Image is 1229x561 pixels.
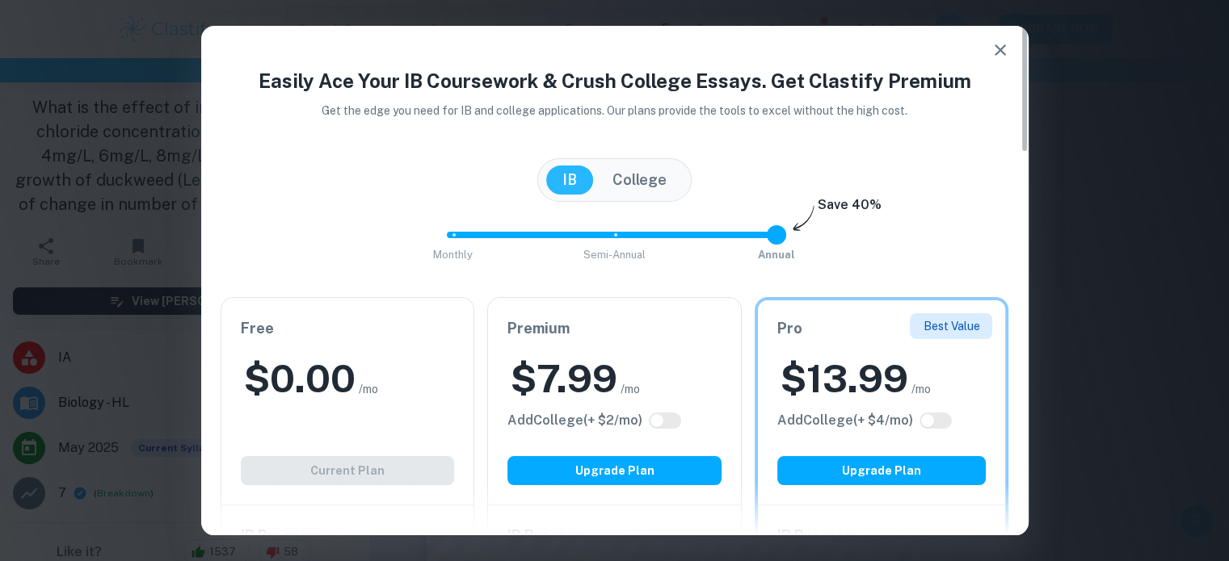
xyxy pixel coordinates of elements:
button: IB [546,165,593,195]
h6: Premium [507,317,722,340]
button: College [596,165,683,195]
p: Get the edge you need for IB and college applications. Our plans provide the tools to excel witho... [299,102,930,119]
h2: $ 0.00 [244,353,356,404]
h6: Save 40% [818,195,882,223]
h6: Click to see all the additional College features. [507,411,642,430]
button: Upgrade Plan [507,456,722,485]
h6: Click to see all the additional College features. [777,411,913,430]
p: Best Value [923,317,979,335]
span: /mo [621,380,640,398]
span: Monthly [433,249,473,261]
img: subscription-arrow.svg [793,205,814,232]
span: /mo [911,380,931,398]
span: /mo [359,380,378,398]
h2: $ 7.99 [511,353,617,404]
button: Upgrade Plan [777,456,987,485]
span: Annual [758,249,795,261]
span: Semi-Annual [583,249,646,261]
h6: Pro [777,317,987,340]
h2: $ 13.99 [781,353,908,404]
h4: Easily Ace Your IB Coursework & Crush College Essays. Get Clastify Premium [221,66,1009,95]
h6: Free [241,317,455,340]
